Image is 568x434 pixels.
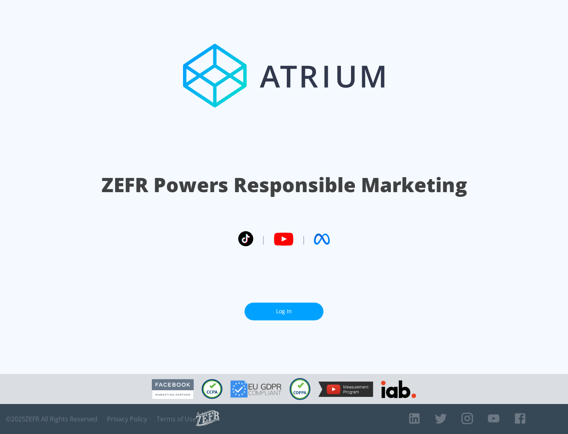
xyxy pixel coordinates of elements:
img: YouTube Measurement Program [318,382,373,397]
img: IAB [381,380,416,398]
img: CCPA Compliant [202,379,222,399]
img: Facebook Marketing Partner [152,379,194,399]
a: Log In [245,303,323,320]
span: | [261,233,266,245]
a: Terms of Use [157,415,196,423]
span: | [301,233,306,245]
img: GDPR Compliant [230,380,282,398]
span: © 2025 ZEFR All Rights Reserved [6,415,97,423]
img: COPPA Compliant [290,378,310,400]
a: Privacy Policy [107,415,147,423]
h1: ZEFR Powers Responsible Marketing [101,171,467,198]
